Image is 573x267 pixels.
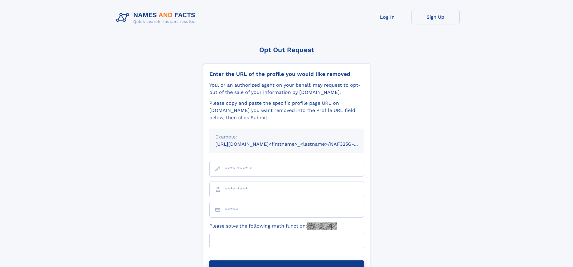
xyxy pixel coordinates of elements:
[209,222,337,230] label: Please solve the following math function:
[209,100,364,121] div: Please copy and paste the specific profile page URL on [DOMAIN_NAME] you want removed into the Pr...
[114,10,200,26] img: Logo Names and Facts
[203,46,370,54] div: Opt Out Request
[363,10,411,24] a: Log In
[215,133,358,141] div: Example:
[209,71,364,77] div: Enter the URL of the profile you would like removed
[215,141,375,147] small: [URL][DOMAIN_NAME]<firstname>_<lastname>/NAF325G-xxxxxxxx
[209,82,364,96] div: You, or an authorized agent on your behalf, may request to opt-out of the sale of your informatio...
[411,10,460,24] a: Sign Up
